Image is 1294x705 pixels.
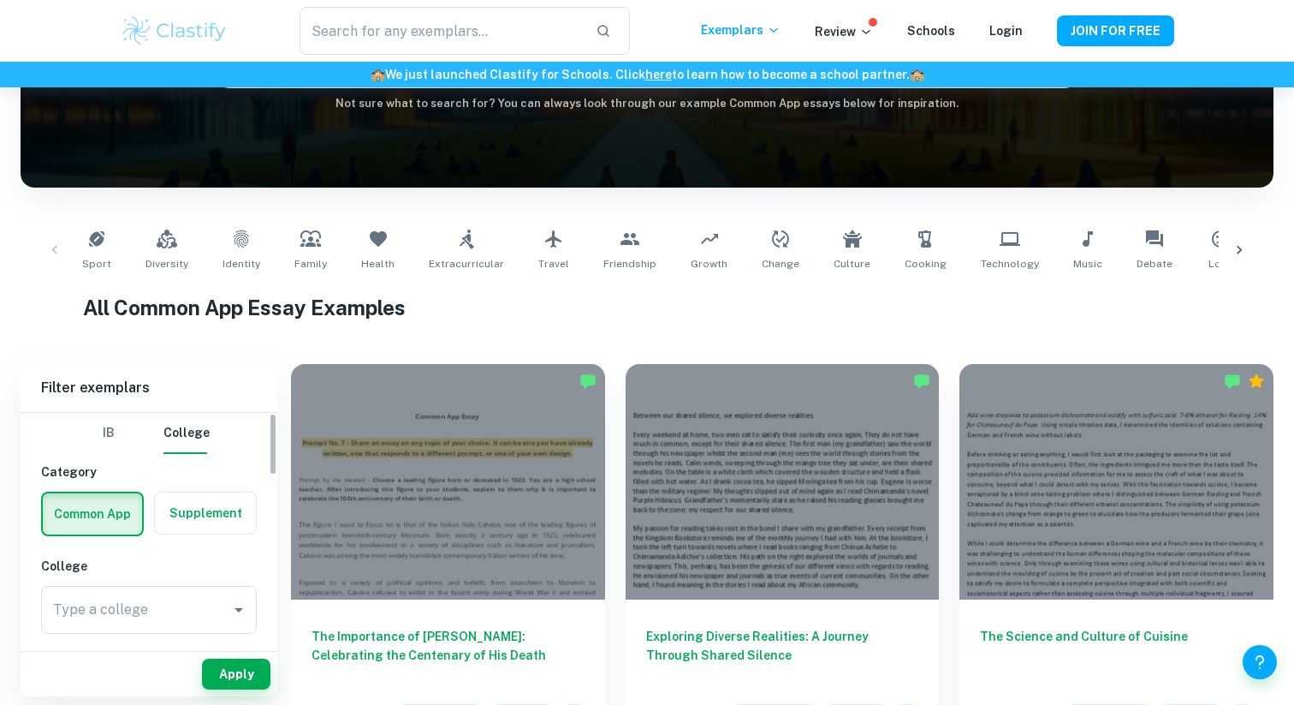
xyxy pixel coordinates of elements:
span: Family [294,256,327,272]
button: Supplement [155,493,256,534]
img: Marked [913,373,930,390]
span: Friendship [603,256,656,272]
span: Extracurricular [429,256,504,272]
span: Sport [82,256,111,272]
p: Review [815,22,873,41]
h6: Not sure what to search for? You can always look through our example Common App essays below for ... [21,95,1273,112]
span: Loss [1208,256,1233,272]
h6: College [41,557,257,576]
span: 🏫 [371,68,385,81]
span: Health [361,256,395,272]
a: Login [989,24,1023,38]
span: 🏫 [910,68,924,81]
button: College [163,413,210,454]
h1: All Common App Essay Examples [83,292,1211,323]
h6: The Science and Culture of Cuisine [980,627,1253,684]
span: Growth [691,256,727,272]
button: JOIN FOR FREE [1057,15,1174,46]
p: Exemplars [701,21,781,39]
img: Clastify logo [120,14,229,48]
img: Marked [579,373,597,390]
input: Search for any exemplars... [300,7,582,55]
button: IB [88,413,129,454]
a: here [645,68,672,81]
span: Music [1073,256,1102,272]
span: Diversity [145,256,188,272]
button: Apply [202,659,270,690]
div: Premium [1248,373,1265,390]
img: Marked [1224,373,1241,390]
button: Help and Feedback [1243,645,1277,679]
span: Technology [981,256,1039,272]
span: Debate [1137,256,1172,272]
span: Identity [223,256,260,272]
h6: The Importance of [PERSON_NAME]: Celebrating the Centenary of His Death [312,627,585,684]
h6: We just launched Clastify for Schools. Click to learn how to become a school partner. [3,65,1291,84]
button: Common App [43,493,142,535]
span: Cooking [905,256,947,272]
div: Filter type choice [88,413,210,454]
h6: Category [41,463,257,481]
span: Travel [538,256,569,272]
span: Change [762,256,799,272]
h6: Exploring Diverse Realities: A Journey Through Shared Silence [646,627,919,684]
a: Schools [907,24,955,38]
h6: Filter exemplars [21,364,277,412]
span: Culture [834,256,870,272]
button: Open [227,598,251,622]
